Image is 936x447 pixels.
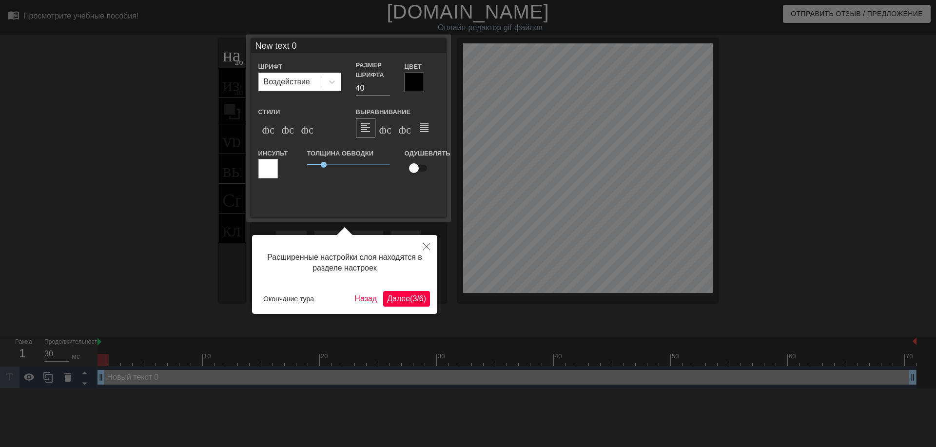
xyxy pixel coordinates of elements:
button: Закрыть [416,235,437,257]
ya-tr-span: ( [410,294,412,303]
ya-tr-span: / [417,294,419,303]
ya-tr-span: Далее [387,294,410,303]
ya-tr-span: ) [424,294,426,303]
button: Назад [351,291,381,307]
ya-tr-span: 3 [412,294,417,303]
button: Окончание тура [259,292,318,306]
ya-tr-span: Назад [354,294,377,303]
ya-tr-span: Расширенные настройки слоя находятся в разделе настроек [267,253,422,272]
button: Далее [383,291,430,307]
ya-tr-span: 6 [419,294,424,303]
